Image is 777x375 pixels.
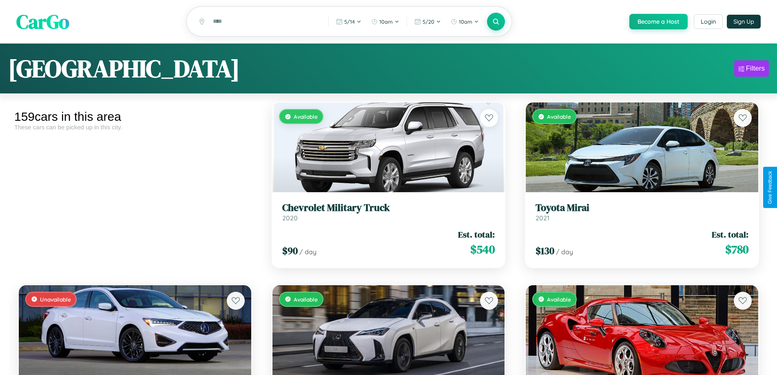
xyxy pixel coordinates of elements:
h3: Chevrolet Military Truck [282,202,495,214]
span: Est. total: [458,229,495,240]
span: Unavailable [40,296,71,303]
button: 5/14 [332,15,365,28]
span: Available [547,113,571,120]
span: / day [299,248,317,256]
span: Est. total: [712,229,748,240]
span: Available [294,113,318,120]
div: These cars can be picked up in this city. [14,124,256,131]
a: Toyota Mirai2021 [536,202,748,222]
button: 10am [447,15,483,28]
span: 2021 [536,214,549,222]
span: $ 780 [725,241,748,257]
div: 159 cars in this area [14,110,256,124]
span: $ 540 [470,241,495,257]
button: Become a Host [629,14,688,29]
span: $ 130 [536,244,554,257]
span: Available [547,296,571,303]
span: / day [556,248,573,256]
button: 5/20 [410,15,445,28]
div: Give Feedback [767,171,773,204]
button: 10am [367,15,403,28]
span: 5 / 20 [423,18,434,25]
span: 10am [379,18,393,25]
span: Available [294,296,318,303]
a: Chevrolet Military Truck2020 [282,202,495,222]
button: Filters [734,60,769,77]
span: 10am [459,18,472,25]
h3: Toyota Mirai [536,202,748,214]
button: Sign Up [727,15,761,29]
span: $ 90 [282,244,298,257]
h1: [GEOGRAPHIC_DATA] [8,52,240,85]
div: Filters [746,64,765,73]
span: 5 / 14 [344,18,355,25]
span: CarGo [16,8,69,35]
span: 2020 [282,214,298,222]
button: Login [694,14,723,29]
